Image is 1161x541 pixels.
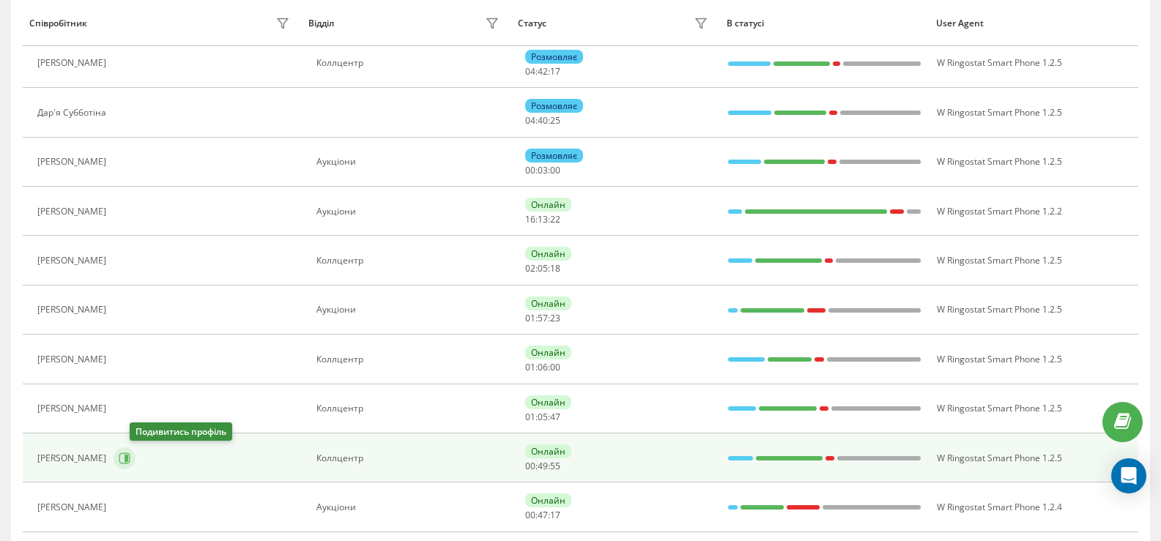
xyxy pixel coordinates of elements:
div: : : [525,461,560,471]
span: W Ringostat Smart Phone 1.2.5 [937,106,1062,119]
div: Open Intercom Messenger [1111,458,1146,493]
span: 16 [525,213,535,225]
div: : : [525,362,560,373]
div: [PERSON_NAME] [37,453,110,463]
div: Відділ [308,18,334,29]
div: : : [525,510,560,521]
span: W Ringostat Smart Phone 1.2.5 [937,56,1062,69]
span: 02 [525,262,535,275]
span: 00 [525,460,535,472]
span: 05 [538,411,548,423]
span: 40 [538,114,548,127]
div: Дар'я Субботіна [37,108,110,118]
div: Коллцентр [316,58,503,68]
div: Подивитись профіль [130,422,232,441]
div: [PERSON_NAME] [37,354,110,365]
div: [PERSON_NAME] [37,157,110,167]
span: 00 [550,361,560,373]
div: : : [525,313,560,324]
div: Аукціони [316,502,503,512]
div: [PERSON_NAME] [37,255,110,266]
span: W Ringostat Smart Phone 1.2.2 [937,205,1062,217]
span: 03 [538,164,548,176]
div: : : [525,264,560,274]
span: 06 [538,361,548,373]
span: W Ringostat Smart Phone 1.2.5 [937,155,1062,168]
div: Онлайн [525,296,571,310]
span: 42 [538,65,548,78]
div: Аукціони [316,305,503,315]
div: Онлайн [525,395,571,409]
span: 25 [550,114,560,127]
span: 55 [550,460,560,472]
div: : : [525,116,560,126]
span: W Ringostat Smart Phone 1.2.5 [937,402,1062,414]
span: 01 [525,411,535,423]
div: Аукціони [316,206,503,217]
span: 22 [550,213,560,225]
div: [PERSON_NAME] [37,502,110,512]
span: 04 [525,114,535,127]
div: : : [525,165,560,176]
div: Коллцентр [316,354,503,365]
span: 17 [550,65,560,78]
div: Статус [518,18,546,29]
span: 13 [538,213,548,225]
div: Онлайн [525,346,571,359]
div: Коллцентр [316,453,503,463]
div: Онлайн [525,493,571,507]
span: 49 [538,460,548,472]
span: W Ringostat Smart Phone 1.2.4 [937,501,1062,513]
div: Онлайн [525,198,571,212]
div: : : [525,67,560,77]
div: В статусі [727,18,922,29]
span: W Ringostat Smart Phone 1.2.5 [937,303,1062,316]
span: W Ringostat Smart Phone 1.2.5 [937,254,1062,266]
div: Співробітник [29,18,87,29]
div: Аукціони [316,157,503,167]
div: Онлайн [525,444,571,458]
div: Коллцентр [316,255,503,266]
span: W Ringostat Smart Phone 1.2.5 [937,452,1062,464]
div: [PERSON_NAME] [37,403,110,414]
div: : : [525,412,560,422]
span: 05 [538,262,548,275]
span: 17 [550,509,560,521]
div: [PERSON_NAME] [37,58,110,68]
span: 04 [525,65,535,78]
div: Онлайн [525,247,571,261]
span: 01 [525,361,535,373]
div: User Agent [936,18,1132,29]
span: W Ringostat Smart Phone 1.2.5 [937,353,1062,365]
span: 47 [538,509,548,521]
span: 47 [550,411,560,423]
div: : : [525,214,560,225]
div: Коллцентр [316,403,503,414]
span: 18 [550,262,560,275]
span: 00 [525,509,535,521]
span: 00 [525,164,535,176]
span: 01 [525,312,535,324]
span: 57 [538,312,548,324]
div: [PERSON_NAME] [37,305,110,315]
div: Розмовляє [525,50,583,64]
div: Розмовляє [525,99,583,113]
span: 23 [550,312,560,324]
div: Розмовляє [525,149,583,163]
span: 00 [550,164,560,176]
div: [PERSON_NAME] [37,206,110,217]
